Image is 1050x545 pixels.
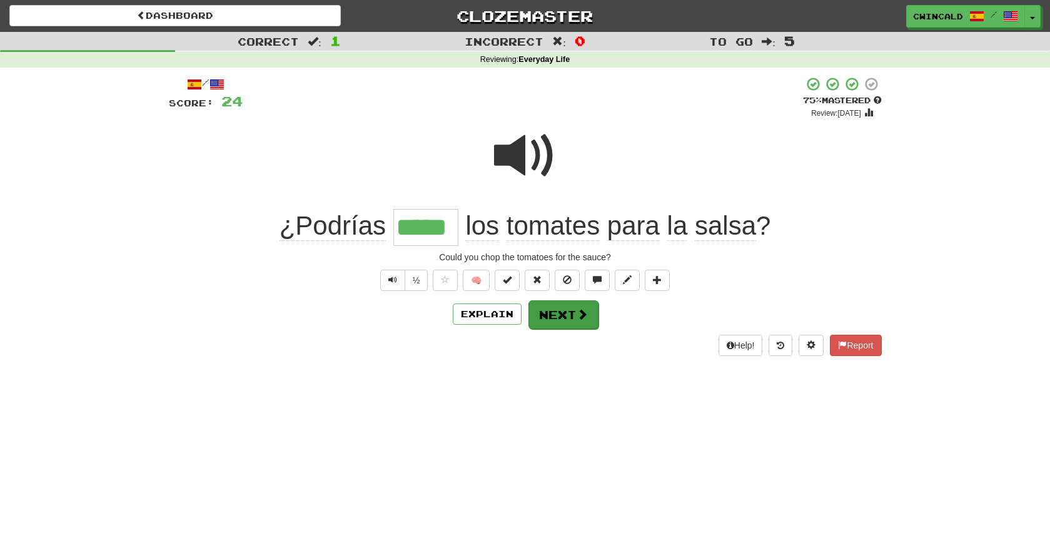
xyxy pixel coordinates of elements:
span: Score: [169,98,214,108]
span: To go [709,35,753,48]
div: / [169,76,243,92]
span: los [465,211,499,241]
button: Discuss sentence (alt+u) [585,270,610,291]
span: : [308,36,321,47]
div: Mastered [803,95,882,106]
div: Could you chop the tomatoes for the sauce? [169,251,882,263]
button: 🧠 [463,270,490,291]
button: Set this sentence to 100% Mastered (alt+m) [495,270,520,291]
a: cwincald / [906,5,1025,28]
button: Help! [719,335,763,356]
a: Dashboard [9,5,341,26]
button: Add to collection (alt+a) [645,270,670,291]
button: Next [528,300,598,329]
button: Reset to 0% Mastered (alt+r) [525,270,550,291]
button: Round history (alt+y) [769,335,792,356]
button: ½ [405,270,428,291]
span: 1 [330,33,341,48]
small: Review: [DATE] [811,109,861,118]
button: Favorite sentence (alt+f) [433,270,458,291]
button: Explain [453,303,522,325]
span: la [667,211,688,241]
span: tomates [507,211,600,241]
span: salsa [695,211,756,241]
span: Correct [238,35,299,48]
button: Report [830,335,881,356]
div: Text-to-speech controls [378,270,428,291]
span: ? [458,211,771,241]
span: 24 [221,93,243,109]
span: 5 [784,33,795,48]
span: 75 % [803,95,822,105]
span: 0 [575,33,585,48]
span: ¿Podrías [280,211,386,241]
strong: Everyday Life [518,55,570,64]
span: / [991,10,997,19]
button: Edit sentence (alt+d) [615,270,640,291]
span: Incorrect [465,35,543,48]
button: Play sentence audio (ctl+space) [380,270,405,291]
button: Ignore sentence (alt+i) [555,270,580,291]
span: cwincald [913,11,963,22]
span: : [762,36,775,47]
span: : [552,36,566,47]
a: Clozemaster [360,5,691,27]
span: para [607,211,660,241]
